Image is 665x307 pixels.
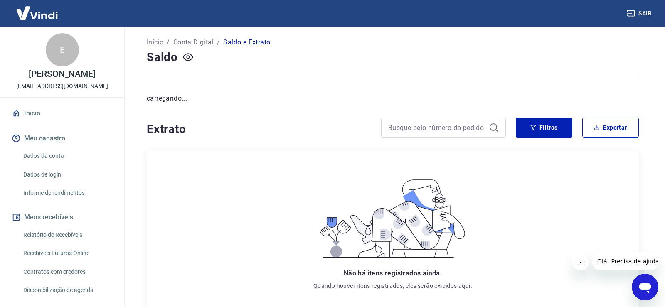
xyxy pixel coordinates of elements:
p: [PERSON_NAME] [29,70,95,79]
iframe: Botão para abrir a janela de mensagens [632,274,658,300]
button: Filtros [516,118,572,138]
p: Saldo e Extrato [223,37,270,47]
a: Início [147,37,163,47]
a: Informe de rendimentos [20,184,114,201]
input: Busque pelo número do pedido [388,121,485,134]
p: / [167,37,170,47]
a: Início [10,104,114,123]
button: Meus recebíveis [10,208,114,226]
a: Dados de login [20,166,114,183]
button: Exportar [582,118,639,138]
img: Vindi [10,0,64,26]
a: Dados da conta [20,147,114,165]
a: Relatório de Recebíveis [20,226,114,243]
span: Olá! Precisa de ajuda? [5,6,70,12]
p: Quando houver itens registrados, eles serão exibidos aqui. [313,282,472,290]
a: Conta Digital [173,37,214,47]
span: Não há itens registrados ainda. [344,269,442,277]
p: carregando... [147,93,639,103]
p: [EMAIL_ADDRESS][DOMAIN_NAME] [16,82,108,91]
h4: Saldo [147,49,178,66]
iframe: Mensagem da empresa [592,252,658,270]
button: Sair [625,6,655,21]
iframe: Fechar mensagem [572,254,589,270]
div: E [46,33,79,66]
a: Recebíveis Futuros Online [20,245,114,262]
h4: Extrato [147,121,371,138]
button: Meu cadastro [10,129,114,147]
p: / [217,37,220,47]
a: Disponibilização de agenda [20,282,114,299]
a: Contratos com credores [20,263,114,280]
